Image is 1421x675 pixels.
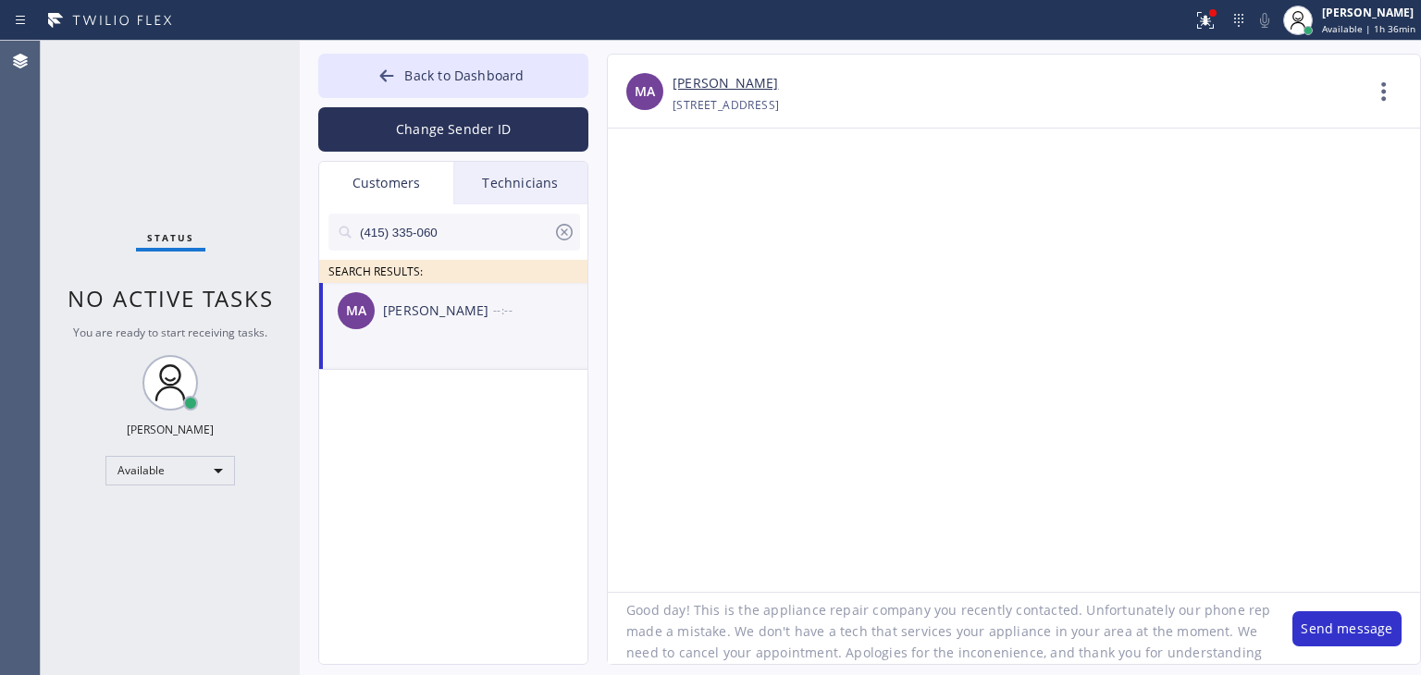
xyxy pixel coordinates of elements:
[328,264,423,279] span: SEARCH RESULTS:
[73,325,267,340] span: You are ready to start receiving tasks.
[105,456,235,485] div: Available
[358,214,553,251] input: Search
[318,107,588,152] button: Change Sender ID
[318,54,588,98] button: Back to Dashboard
[404,67,524,84] span: Back to Dashboard
[68,283,274,313] span: No active tasks
[608,593,1274,664] textarea: Good day! This is the appliance repair company you recently contacted. Unfortunately our phone re...
[1322,22,1415,35] span: Available | 1h 36min
[673,94,779,116] div: [STREET_ADDRESS]
[147,231,194,244] span: Status
[673,73,778,94] a: [PERSON_NAME]
[453,162,587,204] div: Technicians
[1292,611,1402,646] button: Send message
[346,301,366,322] span: MA
[1322,5,1415,20] div: [PERSON_NAME]
[383,301,493,322] div: [PERSON_NAME]
[635,81,655,103] span: MA
[493,300,589,321] div: --:--
[319,162,453,204] div: Customers
[127,422,214,437] div: [PERSON_NAME]
[1252,7,1278,33] button: Mute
